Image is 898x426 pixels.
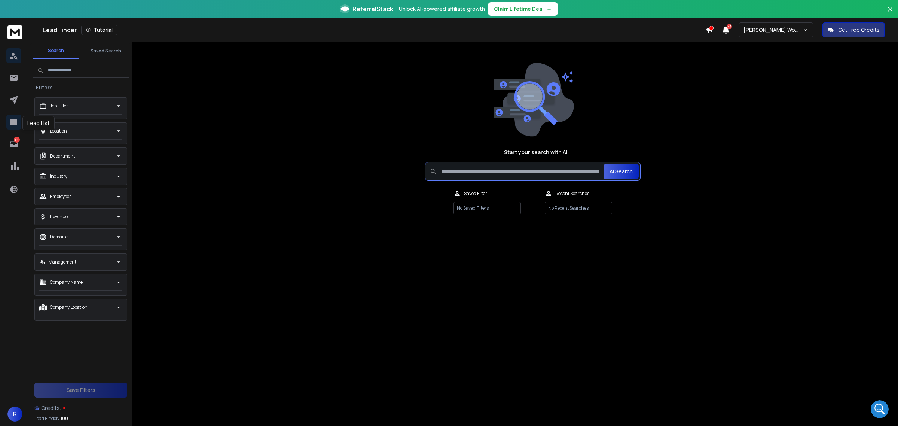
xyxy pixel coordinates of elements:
[352,4,393,13] span: ReferralStack
[464,191,487,197] p: Saved Filter
[492,63,574,137] img: image
[34,401,127,416] a: Credits:
[547,5,552,13] span: →
[50,234,68,240] p: Domains
[27,200,144,238] div: I think you should show "Not Delivered" as a separate field because the numbers do not add up cor...
[399,5,485,13] p: Unlock AI-powered affiliate growth
[555,191,589,197] p: Recent Searches
[6,54,123,122] div: Hey [PERSON_NAME],That’s a great suggestion, switching to a 24-hour clock would definitely make t...
[50,279,83,285] p: Company Name
[36,245,42,251] button: Gif picker
[33,132,138,154] div: L, I sent this to [PERSON_NAME]. Go look at my last screen shot I see a problem I think in the ad...
[545,202,612,214] p: No Recent Searches
[6,9,144,54] div: Robert says…
[12,245,18,251] button: Upload attachment
[33,84,56,91] h3: Filters
[822,22,885,37] button: Get Free Credits
[50,153,75,159] p: Department
[128,242,140,254] button: Send a message…
[6,159,144,200] div: Robert says…
[6,54,144,128] div: Lakshita says…
[33,14,138,43] div: [PERSON_NAME], may I suggest that for the timestamp clock you go to 24hr clock and not 12hr. Save...
[12,58,117,66] div: Hey [PERSON_NAME],
[50,194,71,200] p: Employees
[61,416,68,422] span: 100
[81,25,117,35] button: Tutorial
[50,304,88,310] p: Company Location
[50,214,68,220] p: Revenue
[50,128,67,134] p: Location
[33,43,79,59] button: Search
[488,2,558,16] button: Claim Lifetime Deal→
[48,245,54,251] button: Start recording
[871,400,889,418] iframe: Intercom live chat
[727,24,732,29] span: 47
[14,137,20,143] p: 34
[6,229,143,242] textarea: Message…
[12,66,117,117] div: That’s a great suggestion, switching to a 24-hour clock would definitely make the timestamps clea...
[885,4,895,22] button: Close banner
[131,3,145,16] div: Close
[6,127,144,159] div: Robert says…
[504,149,568,156] h1: Start your search with AI
[6,137,21,152] a: 34
[36,9,73,17] p: Active 12h ago
[43,25,706,35] div: Lead Finder
[50,103,68,109] p: Job Titles
[27,127,144,158] div: L, I sent this to [PERSON_NAME].Go look at my last screen shot I see a problem I think in the add...
[604,164,639,179] button: AI Search
[21,4,33,16] img: Profile image for Raj
[83,43,129,58] button: Saved Search
[7,407,22,422] button: R
[33,204,138,234] div: I think you should show "Not Delivered" as a separate field because the numbers do not add up cor...
[24,245,30,251] button: Emoji picker
[41,404,62,412] span: Credits:
[6,200,144,244] div: Robert says…
[453,202,521,214] p: No Saved Filters
[50,173,67,179] p: Industry
[27,9,144,48] div: [PERSON_NAME], may I suggest that for the timestamp clock you go to 24hr clock and not 12hr. Save...
[117,3,131,17] button: Home
[22,116,55,130] div: Lead List
[5,3,19,17] button: go back
[48,259,76,265] p: Management
[36,4,85,9] h1: [PERSON_NAME]
[34,416,59,422] p: Lead Finder:
[838,26,880,34] p: Get Free Credits
[743,26,803,34] p: [PERSON_NAME] Workspace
